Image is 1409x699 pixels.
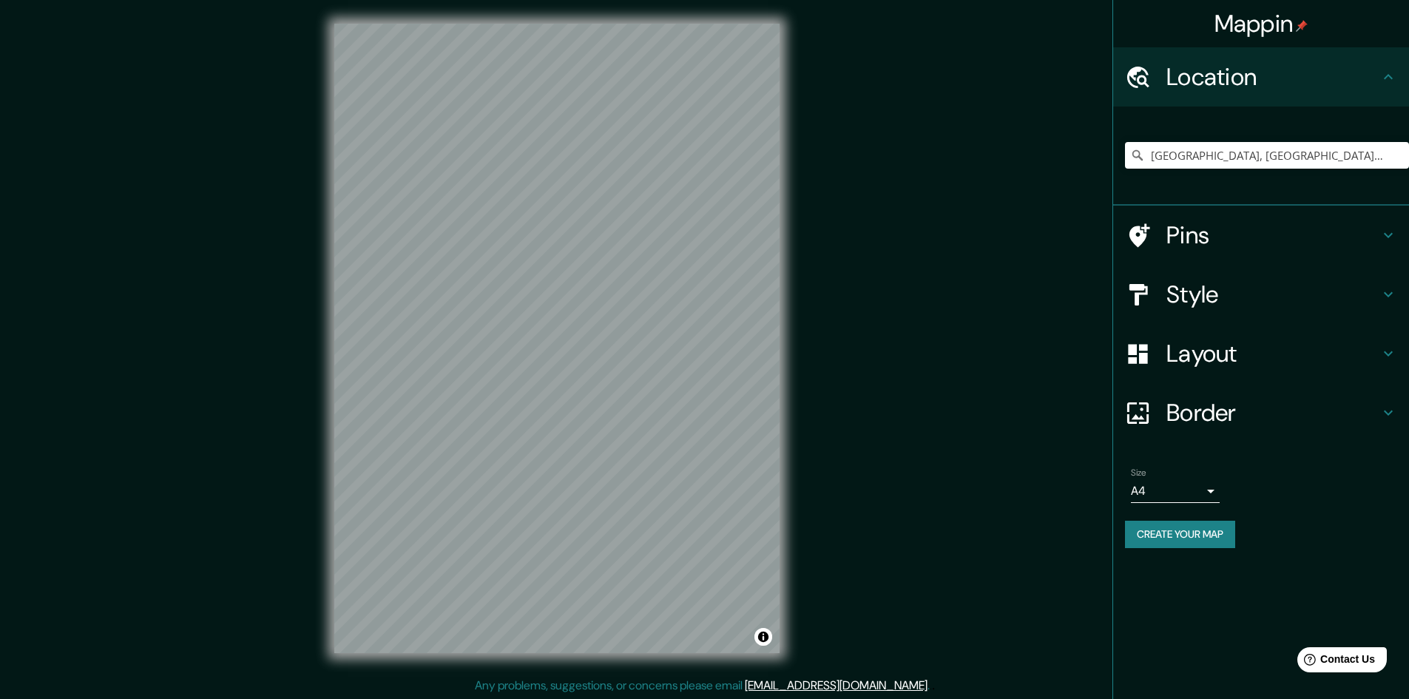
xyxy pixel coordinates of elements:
h4: Style [1166,280,1379,309]
div: . [932,677,935,695]
p: Any problems, suggestions, or concerns please email . [475,677,930,695]
div: . [930,677,932,695]
button: Toggle attribution [754,628,772,646]
div: Pins [1113,206,1409,265]
h4: Border [1166,398,1379,428]
div: Layout [1113,324,1409,383]
label: Size [1131,467,1146,479]
button: Create your map [1125,521,1235,548]
iframe: Help widget launcher [1277,641,1393,683]
div: A4 [1131,479,1220,503]
h4: Location [1166,62,1379,92]
input: Pick your city or area [1125,142,1409,169]
canvas: Map [334,24,780,653]
h4: Mappin [1214,9,1308,38]
img: pin-icon.png [1296,20,1308,32]
div: Style [1113,265,1409,324]
h4: Pins [1166,220,1379,250]
h4: Layout [1166,339,1379,368]
div: Border [1113,383,1409,442]
div: Location [1113,47,1409,107]
a: [EMAIL_ADDRESS][DOMAIN_NAME] [745,678,927,693]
